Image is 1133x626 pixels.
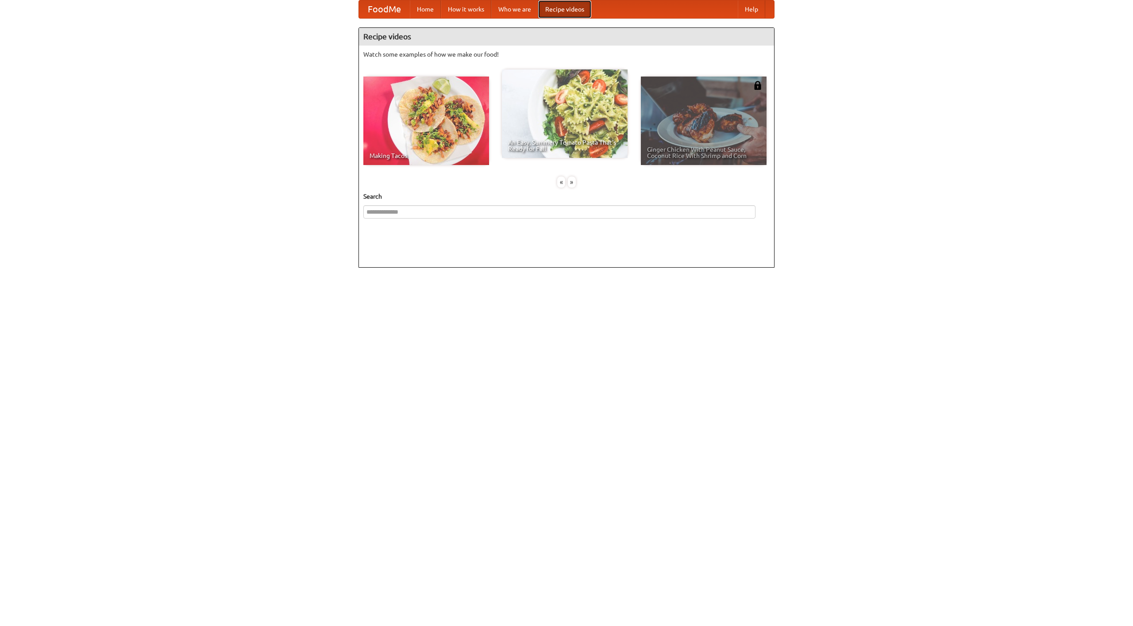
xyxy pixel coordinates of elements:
a: How it works [441,0,491,18]
h4: Recipe videos [359,28,774,46]
h5: Search [363,192,770,201]
span: Making Tacos [370,153,483,159]
a: Making Tacos [363,77,489,165]
a: Help [738,0,765,18]
a: An Easy, Summery Tomato Pasta That's Ready for Fall [502,69,628,158]
a: Who we are [491,0,538,18]
span: An Easy, Summery Tomato Pasta That's Ready for Fall [508,139,621,152]
div: « [557,177,565,188]
a: FoodMe [359,0,410,18]
p: Watch some examples of how we make our food! [363,50,770,59]
a: Home [410,0,441,18]
div: » [568,177,576,188]
img: 483408.png [753,81,762,90]
a: Recipe videos [538,0,591,18]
